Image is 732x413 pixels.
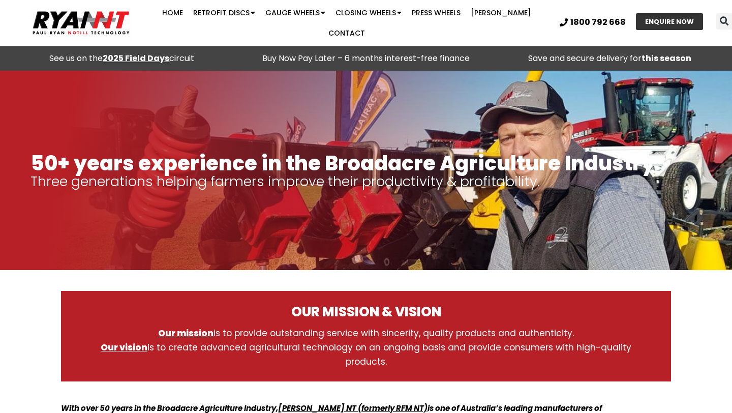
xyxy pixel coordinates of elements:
[81,304,651,326] h3: OUR MISSION & VISION
[30,7,132,39] img: Ryan NT logo
[560,18,626,26] a: 1800 792 668
[642,52,691,64] strong: this season
[30,174,701,189] p: Three generations helping farmers improve their productivity & profitability.
[30,152,701,174] h1: 50+ years experience in the Broadacre Agriculture Industry.
[249,51,483,66] p: Buy Now Pay Later – 6 months interest-free finance
[158,327,213,339] u: Our mission
[103,52,169,64] a: 2025 Field Days
[570,18,626,26] span: 1800 792 668
[157,3,188,23] a: Home
[158,327,574,339] span: is to provide outstanding service with sincerity, quality products and authenticity.
[101,341,147,353] u: Our vision
[407,3,466,23] a: Press Wheels
[5,51,239,66] div: See us on the circuit
[323,23,370,43] a: Contact
[188,3,260,23] a: Retrofit Discs
[493,51,727,66] p: Save and secure delivery for
[101,341,631,368] span: is to create advanced agricultural technology on an ongoing basis and provide consumers with high...
[466,3,536,23] a: [PERSON_NAME]
[260,3,330,23] a: Gauge Wheels
[636,13,703,30] a: ENQUIRE NOW
[142,3,552,43] nav: Menu
[645,18,694,25] span: ENQUIRE NOW
[330,3,407,23] a: Closing Wheels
